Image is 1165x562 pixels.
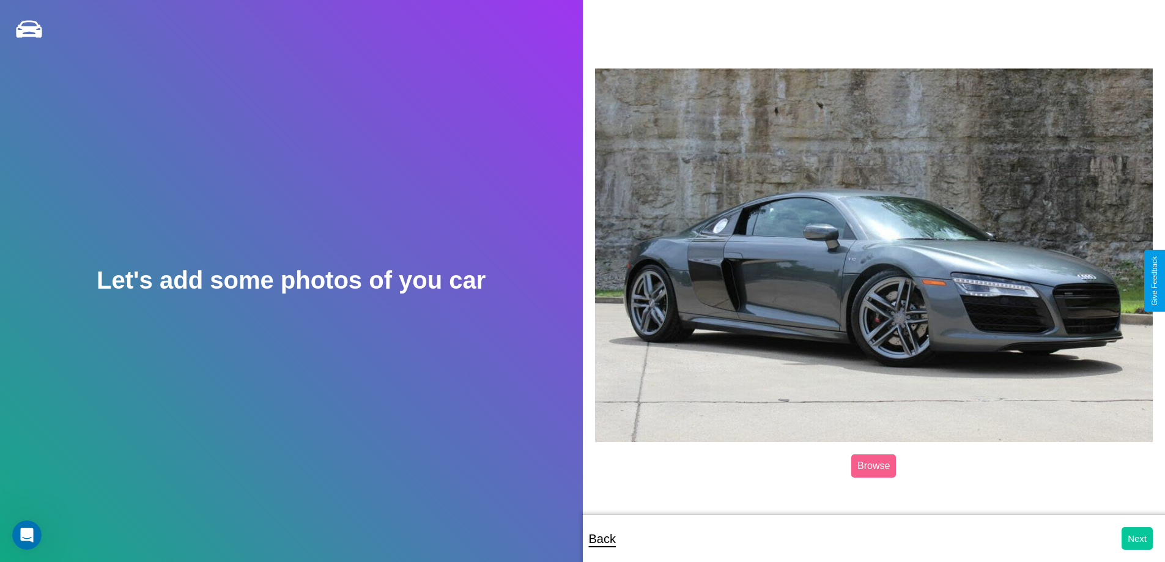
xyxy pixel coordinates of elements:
h2: Let's add some photos of you car [97,267,486,294]
p: Back [589,528,616,550]
img: posted [595,68,1153,443]
button: Next [1122,527,1153,550]
div: Give Feedback [1150,256,1159,306]
label: Browse [851,454,896,478]
iframe: Intercom live chat [12,520,42,550]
